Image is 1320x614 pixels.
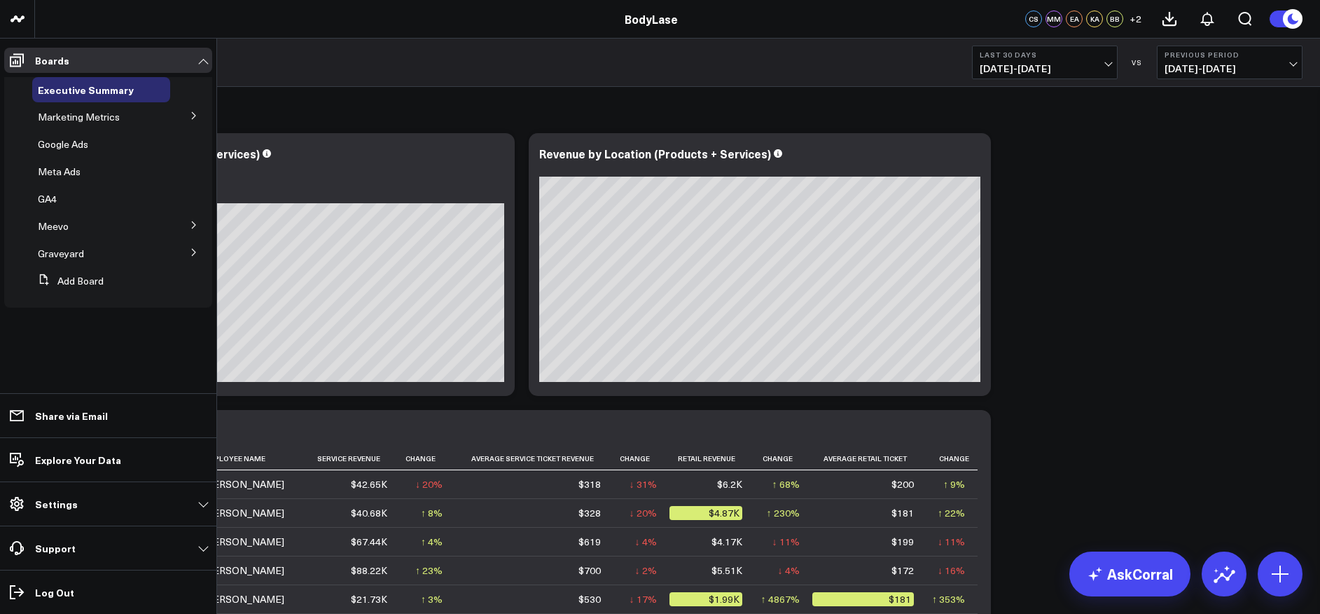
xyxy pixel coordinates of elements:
[1127,11,1144,27] button: +2
[38,247,84,260] span: Graveyard
[943,477,965,491] div: ↑ 9%
[351,592,387,606] div: $21.73K
[35,587,74,598] p: Log Out
[455,447,613,470] th: Average Service Ticket Revenue
[35,410,108,421] p: Share via Email
[669,506,743,520] div: $4.87K
[578,477,601,491] div: $318
[38,111,120,123] a: Marketing Metrics
[351,477,387,491] div: $42.65K
[35,498,78,510] p: Settings
[772,477,800,491] div: ↑ 68%
[1045,11,1062,27] div: MM
[38,165,81,178] span: Meta Ads
[351,506,387,520] div: $40.68K
[980,50,1110,59] b: Last 30 Days
[669,447,756,470] th: Retail Revenue
[421,506,443,520] div: ↑ 8%
[1086,11,1103,27] div: KA
[891,535,914,549] div: $199
[778,564,800,578] div: ↓ 4%
[1157,46,1302,79] button: Previous Period[DATE]-[DATE]
[421,592,443,606] div: ↑ 3%
[35,454,121,465] p: Explore Your Data
[625,11,678,27] a: BodyLase
[203,447,307,470] th: Employee Name
[35,543,76,554] p: Support
[38,166,81,177] a: Meta Ads
[767,506,800,520] div: ↑ 230%
[812,447,927,470] th: Average Retail Ticket
[38,192,57,205] span: GA4
[1025,11,1042,27] div: CS
[891,506,914,520] div: $181
[38,193,57,205] a: GA4
[578,535,601,549] div: $619
[761,592,800,606] div: ↑ 4867%
[38,248,84,259] a: Graveyard
[578,506,601,520] div: $328
[635,535,657,549] div: ↓ 4%
[4,580,212,605] a: Log Out
[1165,63,1295,74] span: [DATE] - [DATE]
[669,592,743,606] div: $1.99K
[539,146,771,161] div: Revenue by Location (Products + Services)
[415,564,443,578] div: ↑ 23%
[421,535,443,549] div: ↑ 4%
[972,46,1118,79] button: Last 30 Days[DATE]-[DATE]
[203,592,284,606] div: [PERSON_NAME]
[1130,14,1141,24] span: + 2
[635,564,657,578] div: ↓ 2%
[755,447,812,470] th: Change
[613,447,669,470] th: Change
[351,535,387,549] div: $67.44K
[38,139,88,150] a: Google Ads
[630,506,657,520] div: ↓ 20%
[32,268,104,294] button: Add Board
[578,592,601,606] div: $530
[980,63,1110,74] span: [DATE] - [DATE]
[38,137,88,151] span: Google Ads
[717,477,742,491] div: $6.2K
[38,83,134,97] span: Executive Summary
[203,477,284,491] div: [PERSON_NAME]
[938,535,965,549] div: ↓ 11%
[307,447,400,470] th: Service Revenue
[630,477,657,491] div: ↓ 31%
[203,535,284,549] div: [PERSON_NAME]
[891,477,914,491] div: $200
[1106,11,1123,27] div: BB
[35,55,69,66] p: Boards
[711,564,742,578] div: $5.51K
[203,506,284,520] div: [PERSON_NAME]
[38,84,134,95] a: Executive Summary
[891,564,914,578] div: $172
[63,192,504,203] div: Previous: $923.7K
[938,506,965,520] div: ↑ 22%
[415,477,443,491] div: ↓ 20%
[630,592,657,606] div: ↓ 17%
[38,110,120,123] span: Marketing Metrics
[1066,11,1083,27] div: EA
[1069,552,1190,596] a: AskCorral
[711,535,742,549] div: $4.17K
[38,219,69,233] span: Meevo
[926,447,978,470] th: Change
[1125,58,1150,67] div: VS
[772,535,800,549] div: ↓ 11%
[203,564,284,578] div: [PERSON_NAME]
[938,564,965,578] div: ↓ 16%
[812,592,915,606] div: $181
[38,221,69,232] a: Meevo
[400,447,455,470] th: Change
[932,592,965,606] div: ↑ 353%
[1165,50,1295,59] b: Previous Period
[578,564,601,578] div: $700
[351,564,387,578] div: $88.22K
